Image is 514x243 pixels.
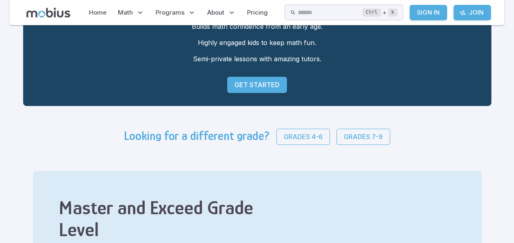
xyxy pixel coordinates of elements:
[453,5,491,20] a: Join
[234,80,280,90] p: Get Started
[36,38,478,47] p: Highly engaged kids to keep math fun.
[156,8,184,17] span: Programs
[245,3,270,22] a: Pricing
[59,197,280,241] h2: Master and Exceed Grade Level
[124,129,270,145] h3: Looking for a different grade?
[227,77,287,93] a: Get Started
[118,8,133,17] span: Math
[207,8,224,17] span: About
[276,129,330,145] a: Grades 4-6
[36,22,478,31] p: Builds math confidence from an early age.
[362,8,397,17] div: +
[362,9,381,17] kbd: Ctrl
[284,132,323,142] p: Grades 4-6
[87,3,109,22] a: Home
[388,9,397,17] kbd: k
[344,132,383,142] p: Grades 7-9
[36,54,478,64] p: Semi-private lessons with amazing tutors.
[336,129,390,145] a: Grades 7-9
[410,5,447,20] a: Sign In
